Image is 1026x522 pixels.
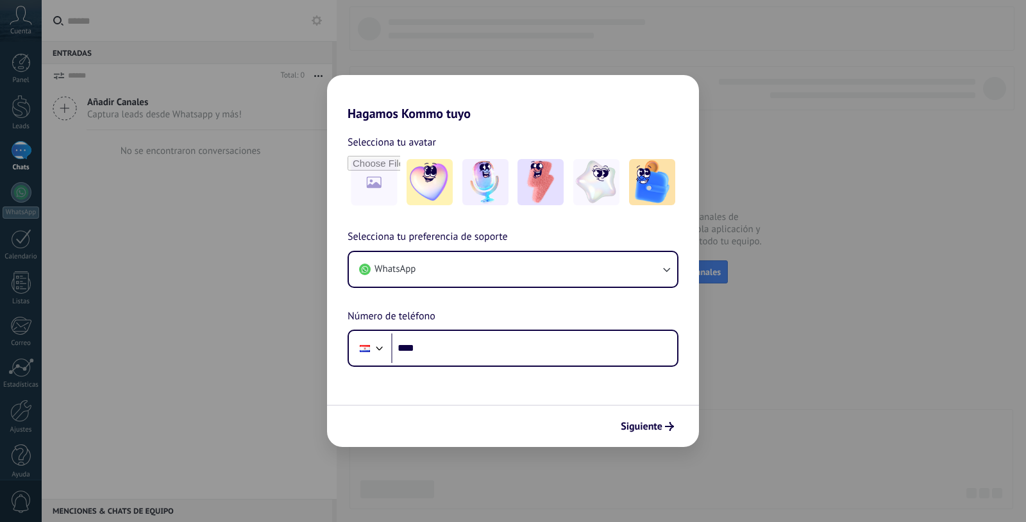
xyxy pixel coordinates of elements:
img: -4.jpeg [573,159,619,205]
img: -3.jpeg [517,159,564,205]
div: Paraguay: + 595 [353,335,377,362]
span: Siguiente [621,422,662,431]
img: -1.jpeg [407,159,453,205]
span: Selecciona tu avatar [348,134,436,151]
span: WhatsApp [374,263,416,276]
span: Número de teléfono [348,308,435,325]
img: -2.jpeg [462,159,509,205]
img: -5.jpeg [629,159,675,205]
button: Siguiente [615,416,680,437]
span: Selecciona tu preferencia de soporte [348,229,508,246]
button: WhatsApp [349,252,677,287]
h2: Hagamos Kommo tuyo [327,75,699,121]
